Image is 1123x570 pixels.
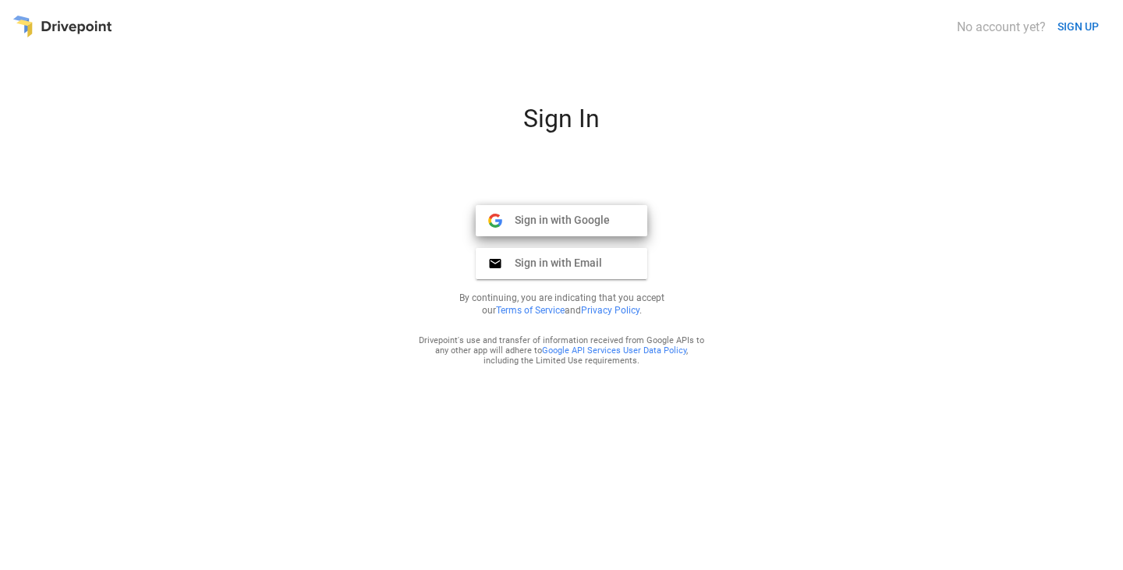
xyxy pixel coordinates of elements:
button: SIGN UP [1051,12,1105,41]
span: Sign in with Google [502,213,610,227]
p: By continuing, you are indicating that you accept our and . [440,292,683,317]
a: Privacy Policy [581,305,639,316]
a: Terms of Service [496,305,565,316]
a: Google API Services User Data Policy [542,345,686,356]
div: Drivepoint's use and transfer of information received from Google APIs to any other app will adhe... [418,335,705,366]
span: Sign in with Email [502,256,602,270]
button: Sign in with Email [476,248,647,279]
button: Sign in with Google [476,205,647,236]
div: No account yet? [957,19,1046,34]
div: Sign In [374,104,749,146]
